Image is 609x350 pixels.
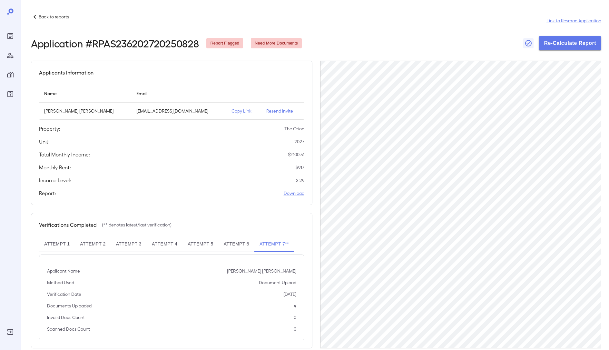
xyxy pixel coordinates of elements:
p: 4 [294,303,296,309]
p: The Orion [284,125,304,132]
p: Documents Uploaded [47,303,92,309]
p: Applicant Name [47,268,80,274]
span: Report Flagged [206,40,243,46]
p: [PERSON_NAME] [PERSON_NAME] [44,108,126,114]
button: Attempt 6 [219,236,254,252]
p: [PERSON_NAME] [PERSON_NAME] [227,268,296,274]
p: Back to reports [39,14,69,20]
th: Name [39,84,131,103]
button: Re-Calculate Report [539,36,601,50]
h5: Report: [39,189,56,197]
table: simple table [39,84,304,120]
p: Invalid Docs Count [47,314,85,321]
p: Method Used [47,279,74,286]
p: $ 917 [296,164,304,171]
p: [EMAIL_ADDRESS][DOMAIN_NAME] [136,108,221,114]
button: Attempt 1 [39,236,75,252]
p: Scanned Docs Count [47,326,90,332]
p: 0 [294,314,296,321]
div: Manage Properties [5,70,15,80]
h5: Property: [39,125,60,133]
div: Manage Users [5,50,15,61]
p: 2.29 [296,177,304,184]
th: Email [131,84,226,103]
h5: Monthly Rent: [39,164,71,171]
p: 2027 [294,138,304,145]
a: Link to Resman Application [546,17,601,24]
button: Attempt 7** [254,236,294,252]
a: Download [284,190,304,196]
button: Close Report [523,38,534,48]
h5: Total Monthly Income: [39,151,90,158]
button: Attempt 4 [147,236,182,252]
button: Attempt 5 [182,236,218,252]
div: Reports [5,31,15,41]
div: Log Out [5,327,15,337]
p: Copy Link [231,108,256,114]
p: Verification Date [47,291,81,297]
h5: Income Level: [39,176,71,184]
p: [DATE] [283,291,296,297]
span: Need More Documents [251,40,302,46]
h5: Applicants Information [39,69,93,76]
p: Document Upload [259,279,296,286]
h5: Unit: [39,138,50,145]
button: Attempt 3 [111,236,147,252]
p: 0 [294,326,296,332]
button: Attempt 2 [75,236,111,252]
p: (** denotes latest/last verification) [102,222,172,228]
h2: Application # RPAS236202720250828 [31,37,199,49]
p: Resend Invite [266,108,299,114]
h5: Verifications Completed [39,221,97,229]
div: FAQ [5,89,15,99]
p: $ 2100.51 [288,151,304,158]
